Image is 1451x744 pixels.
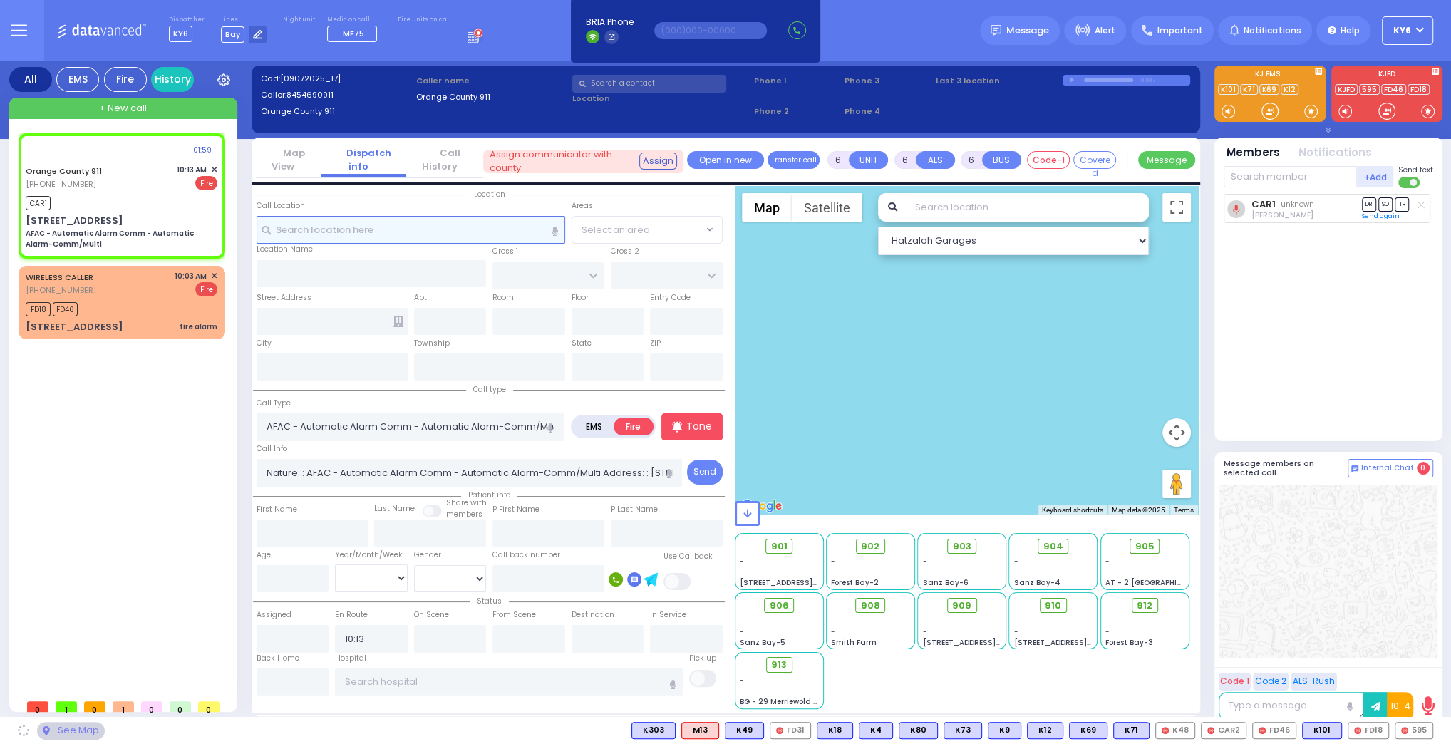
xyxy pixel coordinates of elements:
[845,105,931,118] span: Phone 4
[1281,84,1298,95] a: K12
[1357,166,1394,187] button: +Add
[492,609,536,621] label: From Scene
[572,75,726,93] input: Search a contact
[849,151,888,169] button: UNIT
[1157,24,1202,37] span: Important
[831,637,877,648] span: Smith Farm
[572,338,592,349] label: State
[1331,71,1442,81] label: KJFD
[771,539,788,554] span: 901
[650,292,691,304] label: Entry Code
[1387,692,1413,720] button: 10-4
[257,653,299,664] label: Back Home
[776,727,783,734] img: red-radio-icon.svg
[650,609,686,621] label: In Service
[84,701,105,712] span: 0
[817,722,853,739] div: BLS
[180,321,217,332] div: fire alarm
[461,490,517,500] span: Patient info
[1095,24,1115,37] span: Alert
[936,75,1063,87] label: Last 3 location
[586,16,634,29] span: BRIA Phone
[1014,637,1149,648] span: [STREET_ADDRESS][PERSON_NAME]
[923,556,927,567] span: -
[1105,556,1110,567] span: -
[1105,637,1153,648] span: Forest Bay-3
[725,722,764,739] div: BLS
[374,503,415,515] label: Last Name
[1224,459,1348,477] h5: Message members on selected call
[257,244,313,255] label: Location Name
[414,338,450,349] label: Township
[466,384,513,395] span: Call type
[614,418,654,435] label: Fire
[923,577,969,588] span: Sanz Bay-6
[742,193,792,222] button: Show street map
[221,16,267,24] label: Lines
[1014,626,1018,637] span: -
[221,26,244,43] span: Bay
[1252,722,1296,739] div: FD46
[1378,197,1393,211] span: SO
[1253,673,1289,691] button: Code 2
[859,722,893,739] div: K4
[861,599,880,613] span: 908
[1105,616,1110,626] span: -
[738,497,785,515] img: Google
[740,675,744,686] span: -
[1224,166,1357,187] input: Search member
[398,16,451,24] label: Fire units on call
[923,637,1058,648] span: [STREET_ADDRESS][PERSON_NAME]
[740,626,744,637] span: -
[280,73,341,84] span: [09072025_17]
[738,497,785,515] a: Open this area in Google Maps (opens a new window)
[177,165,207,175] span: 10:13 AM
[56,701,77,712] span: 1
[26,272,93,283] a: WIRELESS CALLER
[1027,151,1070,169] button: Code-1
[1155,722,1195,739] div: K48
[446,497,487,508] small: Share with
[1259,727,1266,734] img: red-radio-icon.svg
[1135,539,1155,554] span: 905
[1348,722,1389,739] div: FD18
[572,609,614,621] label: Destination
[681,722,719,739] div: ALS
[416,91,567,103] label: Orange County 911
[31,140,157,161] span: Assign communicator with county
[1240,84,1258,95] a: K71
[740,696,820,707] span: BG - 29 Merriewold S.
[1381,84,1406,95] a: FD46
[1045,599,1061,613] span: 910
[771,658,787,672] span: 913
[831,567,835,577] span: -
[151,67,194,92] a: History
[327,16,381,24] label: Medic on call
[26,165,102,177] a: Orange County 911
[1073,151,1116,169] button: Covered
[26,228,217,249] div: AFAC - Automatic Alarm Comm - Automatic Alarm-Comm/Multi
[687,151,764,169] a: Open in new page
[1219,673,1251,691] button: Code 1
[492,549,560,561] label: Call back number
[923,626,927,637] span: -
[1291,673,1337,691] button: ALS-Rush
[1027,722,1063,739] div: BLS
[859,722,893,739] div: BLS
[257,443,287,455] label: Call Info
[988,722,1021,739] div: K9
[211,270,217,282] span: ✕
[1335,84,1358,95] a: KJFD
[681,722,719,739] div: M13
[343,28,364,39] span: MF75
[953,539,971,554] span: 903
[414,609,449,621] label: On Scene
[1359,84,1380,95] a: 595
[283,16,315,24] label: Night unit
[1069,722,1107,739] div: K69
[831,626,835,637] span: -
[257,200,305,212] label: Call Location
[687,460,723,485] button: Send
[861,539,879,554] span: 902
[257,504,297,515] label: First Name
